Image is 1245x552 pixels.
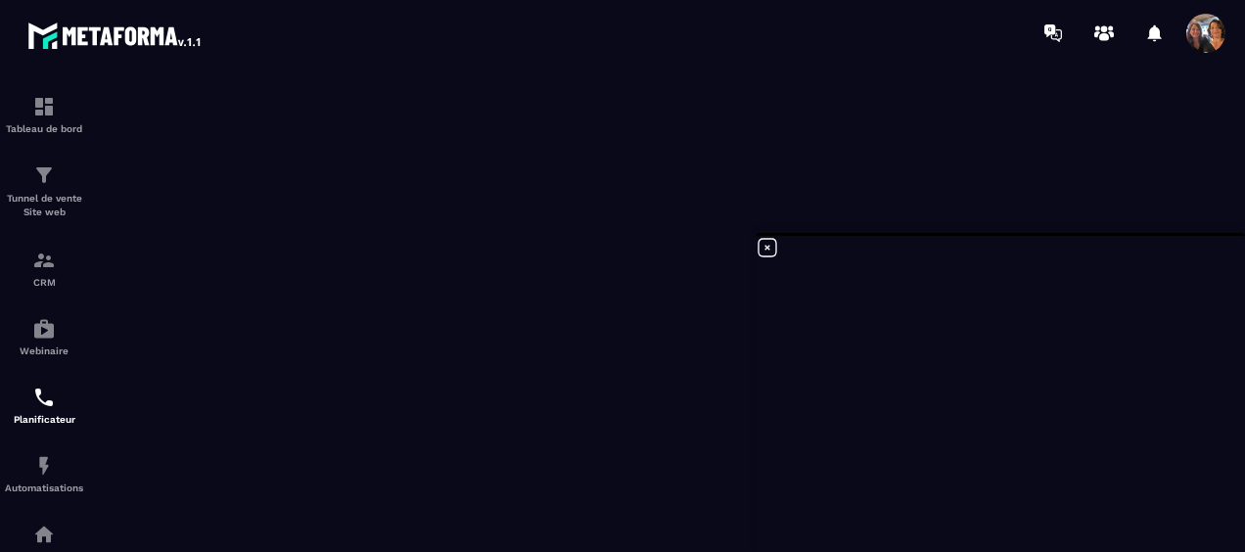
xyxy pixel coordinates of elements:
[5,439,83,508] a: automationsautomationsAutomatisations
[5,483,83,493] p: Automatisations
[5,192,83,219] p: Tunnel de vente Site web
[32,523,56,546] img: automations
[5,277,83,288] p: CRM
[32,249,56,272] img: formation
[32,386,56,409] img: scheduler
[32,454,56,478] img: automations
[5,345,83,356] p: Webinaire
[5,234,83,302] a: formationformationCRM
[27,18,204,53] img: logo
[5,123,83,134] p: Tableau de bord
[5,149,83,234] a: formationformationTunnel de vente Site web
[5,302,83,371] a: automationsautomationsWebinaire
[5,371,83,439] a: schedulerschedulerPlanificateur
[32,95,56,118] img: formation
[5,414,83,425] p: Planificateur
[32,317,56,341] img: automations
[5,80,83,149] a: formationformationTableau de bord
[32,163,56,187] img: formation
